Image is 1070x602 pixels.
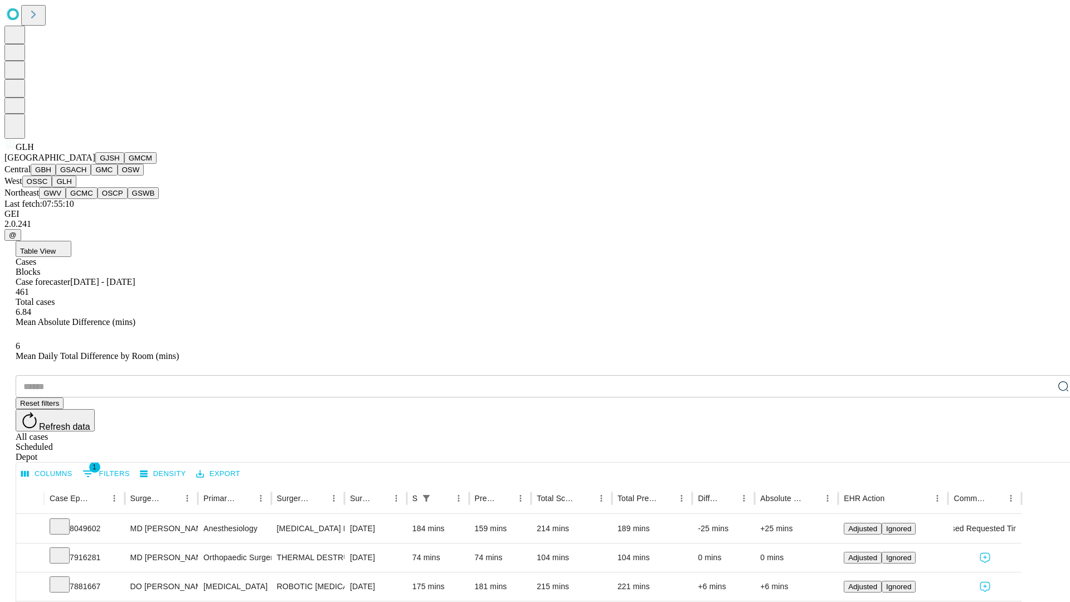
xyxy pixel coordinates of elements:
[137,465,189,483] button: Density
[16,409,95,431] button: Refresh data
[954,514,1015,543] div: Used Requested Time
[435,491,451,506] button: Sort
[203,572,265,601] div: [MEDICAL_DATA]
[674,491,689,506] button: Menu
[4,164,31,174] span: Central
[844,523,882,535] button: Adjusted
[39,422,90,431] span: Refresh data
[22,176,52,187] button: OSSC
[106,491,122,506] button: Menu
[16,351,179,361] span: Mean Daily Total Difference by Room (mins)
[95,152,124,164] button: GJSH
[20,247,56,255] span: Table View
[277,543,339,572] div: THERMAL DESTRUCTION OF INTRAOSSEOUS BASIVERTEBRAL NERVE, INCLUDING ALL IMAGING GUIDANCE; EACH ADD...
[882,523,916,535] button: Ignored
[22,520,38,539] button: Expand
[203,494,236,503] div: Primary Service
[50,494,90,503] div: Case Epic Id
[128,187,159,199] button: GSWB
[475,572,526,601] div: 181 mins
[4,209,1066,219] div: GEI
[16,277,70,287] span: Case forecaster
[350,494,372,503] div: Surgery Date
[52,176,76,187] button: GLH
[760,494,803,503] div: Absolute Difference
[277,494,309,503] div: Surgery Name
[451,491,466,506] button: Menu
[373,491,388,506] button: Sort
[16,142,34,152] span: GLH
[513,491,528,506] button: Menu
[31,164,56,176] button: GBH
[80,465,133,483] button: Show filters
[497,491,513,506] button: Sort
[736,491,752,506] button: Menu
[698,494,719,503] div: Difference
[91,164,117,176] button: GMC
[617,572,687,601] div: 221 mins
[844,494,884,503] div: EHR Action
[130,572,192,601] div: DO [PERSON_NAME] Do
[179,491,195,506] button: Menu
[130,514,192,543] div: MD [PERSON_NAME] [PERSON_NAME] Md
[4,199,74,208] span: Last fetch: 07:55:10
[886,582,911,591] span: Ignored
[698,514,749,543] div: -25 mins
[537,494,577,503] div: Total Scheduled Duration
[56,164,91,176] button: GSACH
[698,572,749,601] div: +6 mins
[70,277,135,287] span: [DATE] - [DATE]
[844,581,882,593] button: Adjusted
[203,514,265,543] div: Anesthesiology
[16,297,55,307] span: Total cases
[721,491,736,506] button: Sort
[50,543,119,572] div: 7916281
[475,514,526,543] div: 159 mins
[130,494,163,503] div: Surgeon Name
[350,543,401,572] div: [DATE]
[388,491,404,506] button: Menu
[39,187,66,199] button: GWV
[16,241,71,257] button: Table View
[475,543,526,572] div: 74 mins
[537,514,606,543] div: 214 mins
[18,465,75,483] button: Select columns
[237,491,253,506] button: Sort
[164,491,179,506] button: Sort
[66,187,98,199] button: GCMC
[419,491,434,506] div: 1 active filter
[118,164,144,176] button: OSW
[617,494,658,503] div: Total Predicted Duration
[4,219,1066,229] div: 2.0.241
[16,307,31,317] span: 6.84
[4,153,95,162] span: [GEOGRAPHIC_DATA]
[617,543,687,572] div: 104 mins
[698,543,749,572] div: 0 mins
[804,491,820,506] button: Sort
[50,514,119,543] div: 8049602
[277,514,339,543] div: [MEDICAL_DATA] DECOMPRESSION [MEDICAL_DATA] [MEDICAL_DATA]
[412,494,417,503] div: Scheduled In Room Duration
[203,543,265,572] div: Orthopaedic Surgery
[193,465,243,483] button: Export
[22,577,38,597] button: Expand
[988,491,1003,506] button: Sort
[4,176,22,186] span: West
[412,514,464,543] div: 184 mins
[98,187,128,199] button: OSCP
[412,572,464,601] div: 175 mins
[89,462,100,473] span: 1
[954,494,986,503] div: Comments
[9,231,17,239] span: @
[930,491,945,506] button: Menu
[4,229,21,241] button: @
[760,543,833,572] div: 0 mins
[22,548,38,568] button: Expand
[16,397,64,409] button: Reset filters
[91,491,106,506] button: Sort
[886,525,911,533] span: Ignored
[4,188,39,197] span: Northeast
[412,543,464,572] div: 74 mins
[326,491,342,506] button: Menu
[16,341,20,351] span: 6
